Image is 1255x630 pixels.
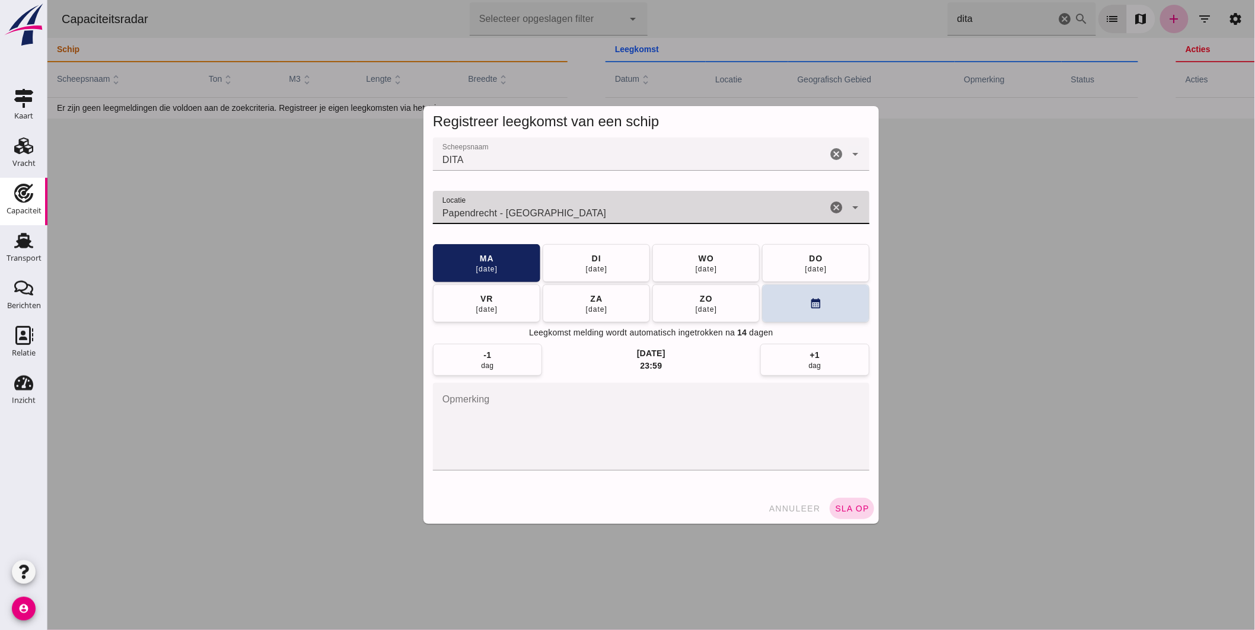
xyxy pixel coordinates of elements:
i: account_circle [12,597,36,621]
div: Transport [7,254,42,262]
span: annuleer [721,504,773,513]
button: do[DATE] [715,244,822,282]
div: dag [434,361,447,370]
div: Berichten [7,302,41,309]
div: [DATE] [648,264,670,274]
div: vr [432,293,446,305]
button: zo[DATE] [605,284,712,322]
div: za [543,293,556,305]
span: Registreer leegkomst van een schip [386,113,612,129]
div: -1 [437,349,444,361]
div: 23:59 [593,360,614,372]
div: [DATE] [538,264,560,274]
button: za[DATE] [495,284,603,322]
button: vr[DATE] [386,284,493,322]
button: sla op [782,498,827,519]
div: do [761,252,775,264]
div: [DATE] [648,305,670,314]
i: Wis Locatie [782,200,796,215]
div: [DATE] [757,264,780,274]
div: Relatie [12,349,36,357]
button: di[DATE] [495,244,603,282]
div: zo [652,293,665,305]
div: [DATE] [428,264,451,274]
div: [DATE] [590,348,618,360]
div: wo [651,252,667,264]
div: [DATE] [428,305,451,314]
div: [DATE] [538,305,560,314]
div: di [544,252,554,264]
span: 14 [690,327,699,339]
span: sla op [787,504,822,513]
button: ma[DATE] [386,244,493,282]
div: Kaart [14,112,33,120]
i: Wis Scheepsnaam [782,147,796,161]
span: dagen [702,327,726,339]
i: Open [801,147,815,161]
i: Open [801,200,815,215]
button: wo[DATE] [605,244,712,282]
div: ma [432,252,447,264]
div: dag [762,361,774,370]
div: Capaciteit [7,207,42,215]
i: calendar_month [762,298,775,310]
span: Leegkomst melding wordt automatisch ingetrokken na [482,327,687,339]
div: +1 [763,349,772,361]
button: annuleer [716,498,778,519]
div: Inzicht [12,396,36,404]
div: Vracht [12,159,36,167]
img: logo-small.a267ee39.svg [2,3,45,47]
